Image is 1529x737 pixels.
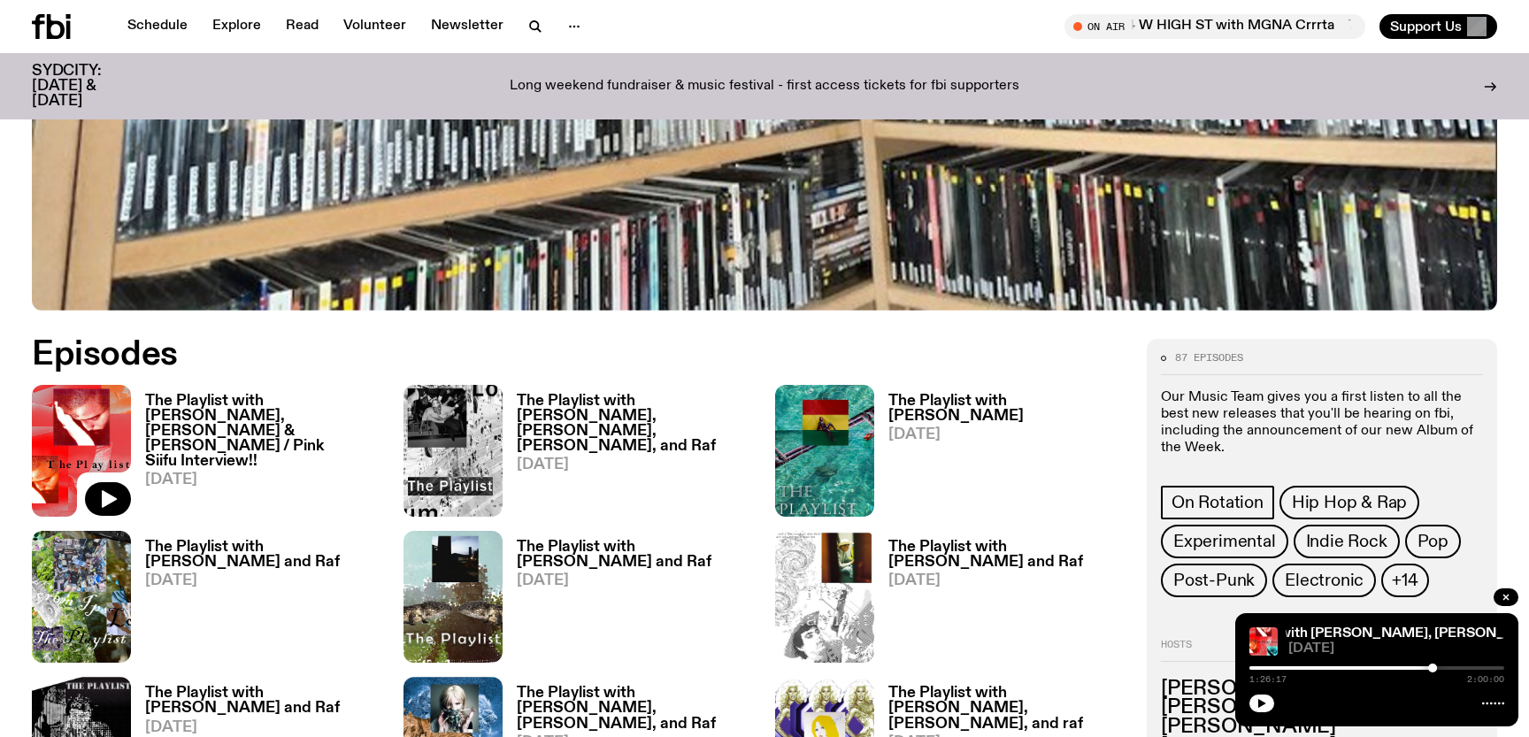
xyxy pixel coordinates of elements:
[202,14,272,39] a: Explore
[1405,525,1461,558] a: Pop
[888,394,1126,424] h3: The Playlist with [PERSON_NAME]
[1249,627,1278,656] img: The cover image for this episode of The Playlist, featuring the title of the show as well as the ...
[1064,14,1365,39] button: On Air704 W HIGH ST with MGNA Crrrta704 W HIGH ST with MGNA Crrrta
[874,540,1126,663] a: The Playlist with [PERSON_NAME] and Raf[DATE]
[1390,19,1462,35] span: Support Us
[1161,564,1267,597] a: Post-Punk
[1161,679,1483,698] h3: [PERSON_NAME]
[117,14,198,39] a: Schedule
[145,720,382,735] span: [DATE]
[1161,698,1483,718] h3: [PERSON_NAME]
[1175,353,1243,363] span: 87 episodes
[503,540,754,663] a: The Playlist with [PERSON_NAME] and Raf[DATE]
[1381,564,1428,597] button: +14
[510,79,1019,95] p: Long weekend fundraiser & music festival - first access tickets for fbi supporters
[145,686,382,716] h3: The Playlist with [PERSON_NAME] and Raf
[1467,675,1504,684] span: 2:00:00
[874,394,1126,517] a: The Playlist with [PERSON_NAME][DATE]
[1249,675,1287,684] span: 1:26:17
[145,573,382,588] span: [DATE]
[517,394,754,454] h3: The Playlist with [PERSON_NAME], [PERSON_NAME], [PERSON_NAME], and Raf
[131,540,382,663] a: The Playlist with [PERSON_NAME] and Raf[DATE]
[1161,525,1288,558] a: Experimental
[1288,642,1504,656] span: [DATE]
[1279,486,1419,519] a: Hip Hop & Rap
[333,14,417,39] a: Volunteer
[775,385,874,517] img: The poster for this episode of The Playlist. It features the album artwork for Amaarae's BLACK ST...
[517,540,754,570] h3: The Playlist with [PERSON_NAME] and Raf
[1161,388,1483,457] p: Our Music Team gives you a first listen to all the best new releases that you'll be hearing on fb...
[888,686,1126,731] h3: The Playlist with [PERSON_NAME], [PERSON_NAME], and raf
[32,64,145,109] h3: SYDCITY: [DATE] & [DATE]
[145,472,382,487] span: [DATE]
[1172,493,1264,512] span: On Rotation
[1285,571,1364,590] span: Electronic
[1379,14,1497,39] button: Support Us
[1161,486,1274,519] a: On Rotation
[32,339,1002,371] h2: Episodes
[145,540,382,570] h3: The Playlist with [PERSON_NAME] and Raf
[145,394,382,469] h3: The Playlist with [PERSON_NAME], [PERSON_NAME] & [PERSON_NAME] / Pink Siifu Interview!!
[517,573,754,588] span: [DATE]
[503,394,754,517] a: The Playlist with [PERSON_NAME], [PERSON_NAME], [PERSON_NAME], and Raf[DATE]
[1173,571,1255,590] span: Post-Punk
[1292,493,1407,512] span: Hip Hop & Rap
[131,394,382,517] a: The Playlist with [PERSON_NAME], [PERSON_NAME] & [PERSON_NAME] / Pink Siifu Interview!![DATE]
[888,427,1126,442] span: [DATE]
[1161,640,1483,661] h2: Hosts
[1418,532,1448,551] span: Pop
[1272,564,1376,597] a: Electronic
[517,457,754,472] span: [DATE]
[1173,532,1276,551] span: Experimental
[888,540,1126,570] h3: The Playlist with [PERSON_NAME] and Raf
[1392,571,1418,590] span: +14
[420,14,514,39] a: Newsletter
[1306,532,1387,551] span: Indie Rock
[888,573,1126,588] span: [DATE]
[517,686,754,731] h3: The Playlist with [PERSON_NAME], [PERSON_NAME], and Raf
[275,14,329,39] a: Read
[1294,525,1400,558] a: Indie Rock
[1161,718,1483,737] h3: [PERSON_NAME]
